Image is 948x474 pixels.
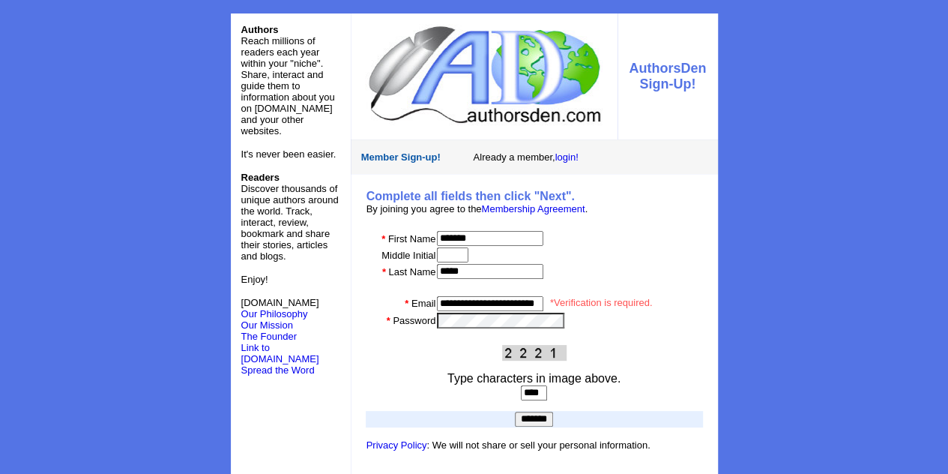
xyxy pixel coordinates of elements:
[241,35,335,136] font: Reach millions of readers each year within your "niche". Share, interact and guide them to inform...
[366,439,650,451] font: : We will not share or sell your personal information.
[241,148,336,160] font: It's never been easier.
[388,233,436,244] font: First Name
[381,250,435,261] font: Middle Initial
[447,372,621,385] font: Type characters in image above.
[473,151,578,163] font: Already a member,
[241,172,339,262] font: Discover thousands of unique authors around the world. Track, interact, review, bookmark and shar...
[241,274,268,285] font: Enjoy!
[241,24,279,35] font: Authors
[366,190,575,202] b: Complete all fields then click "Next".
[502,345,567,361] img: This Is CAPTCHA Image
[365,24,603,125] img: logo.jpg
[241,331,297,342] a: The Founder
[241,297,319,319] font: [DOMAIN_NAME]
[393,315,435,326] font: Password
[629,61,706,91] font: AuthorsDen Sign-Up!
[241,363,315,376] a: Spread the Word
[241,319,293,331] a: Our Mission
[388,266,435,277] font: Last Name
[366,439,427,451] a: Privacy Policy
[361,151,441,163] font: Member Sign-up!
[241,364,315,376] font: Spread the Word
[241,172,280,183] b: Readers
[550,297,653,308] font: *Verification is required.
[481,203,585,214] a: Membership Agreement
[555,151,579,163] a: login!
[241,308,308,319] a: Our Philosophy
[411,298,436,309] font: Email
[366,203,588,214] font: By joining you agree to the .
[241,342,319,364] a: Link to [DOMAIN_NAME]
